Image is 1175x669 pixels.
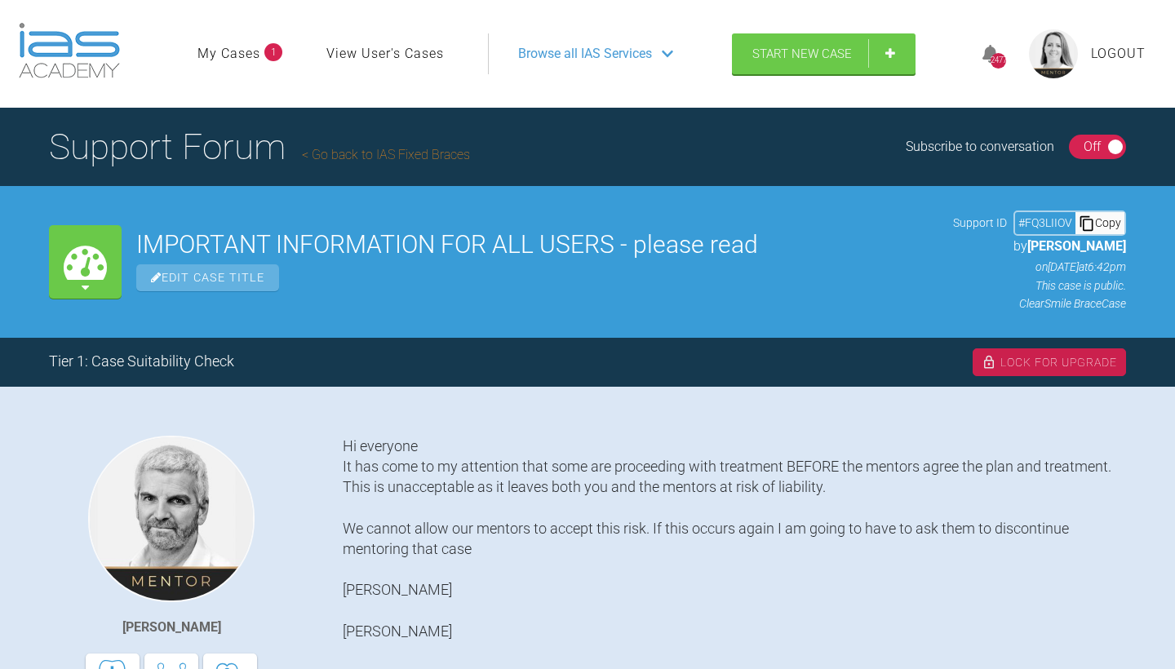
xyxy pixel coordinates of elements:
div: Lock For Upgrade [973,348,1126,376]
span: 1 [264,43,282,61]
img: lock.6dc949b6.svg [982,355,996,370]
div: Copy [1075,212,1124,233]
div: # FQ3LIIOV [1015,214,1075,232]
div: Subscribe to conversation [906,136,1054,157]
div: [PERSON_NAME] [122,617,221,638]
img: profile.png [1029,29,1078,78]
a: My Cases [197,43,260,64]
p: on [DATE] at 6:42pm [953,258,1126,276]
span: Browse all IAS Services [518,43,652,64]
a: Go back to IAS Fixed Braces [302,147,470,162]
a: Start New Case [732,33,916,74]
span: Start New Case [752,47,852,61]
span: Support ID [953,214,1007,232]
p: This case is public. [953,277,1126,295]
h1: Support Forum [49,118,470,175]
div: 2477 [991,53,1006,69]
a: Logout [1091,43,1146,64]
span: [PERSON_NAME] [1027,238,1126,254]
p: by [953,236,1126,257]
div: Tier 1: Case Suitability Check [49,350,234,374]
div: Off [1084,136,1101,157]
h2: IMPORTANT INFORMATION FOR ALL USERS - please read [136,233,938,257]
p: ClearSmile Brace Case [953,295,1126,312]
span: Edit Case Title [136,264,279,291]
img: Ross Hobson [88,436,255,602]
img: logo-light.3e3ef733.png [19,23,120,78]
a: View User's Cases [326,43,444,64]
